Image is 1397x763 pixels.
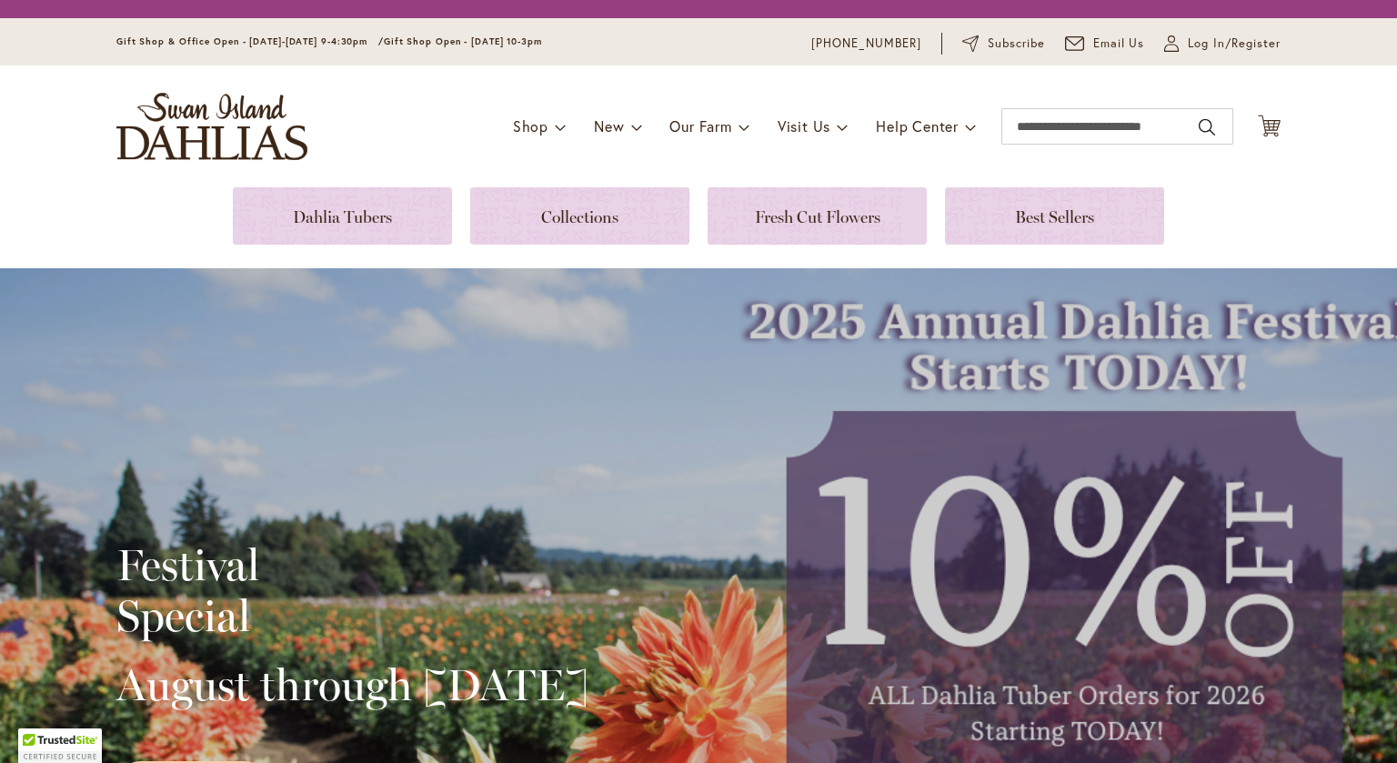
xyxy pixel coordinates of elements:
span: Gift Shop Open - [DATE] 10-3pm [384,35,542,47]
span: Subscribe [988,35,1045,53]
span: Gift Shop & Office Open - [DATE]-[DATE] 9-4:30pm / [116,35,384,47]
a: Subscribe [962,35,1045,53]
a: Email Us [1065,35,1145,53]
a: [PHONE_NUMBER] [811,35,921,53]
a: store logo [116,93,307,160]
span: Email Us [1093,35,1145,53]
a: Log In/Register [1164,35,1281,53]
span: Log In/Register [1188,35,1281,53]
h2: August through [DATE] [116,659,588,710]
span: New [594,116,624,136]
h2: Festival Special [116,539,588,641]
span: Visit Us [778,116,830,136]
span: Our Farm [669,116,731,136]
div: TrustedSite Certified [18,728,102,763]
span: Help Center [876,116,959,136]
span: Shop [513,116,548,136]
button: Search [1199,113,1215,142]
